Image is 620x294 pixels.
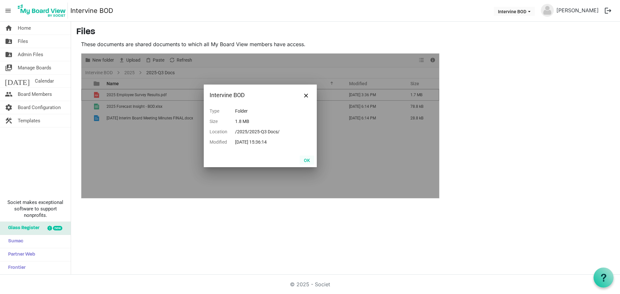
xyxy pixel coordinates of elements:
[18,22,31,35] span: Home
[210,106,235,116] td: Type
[18,114,40,127] span: Templates
[16,3,70,19] a: My Board View Logo
[210,127,235,137] td: Location
[5,88,13,101] span: people
[5,35,13,48] span: folder_shared
[541,4,554,17] img: no-profile-picture.svg
[494,7,535,16] button: Intervine BOD dropdownbutton
[554,4,601,17] a: [PERSON_NAME]
[235,137,287,147] td: [DATE] 15:36:14
[235,119,249,124] span: 1.8 MB
[235,106,287,116] td: Folder
[18,88,52,101] span: Board Members
[5,222,39,235] span: Glass Register
[5,61,13,74] span: switch_account
[601,4,615,17] button: logout
[2,5,14,17] span: menu
[18,101,61,114] span: Board Configuration
[70,4,113,17] a: Intervine BOD
[210,116,235,127] td: Size
[16,3,68,19] img: My Board View Logo
[301,90,311,100] button: Close
[53,226,62,230] div: new
[5,75,30,87] span: [DATE]
[35,75,54,87] span: Calendar
[18,48,43,61] span: Admin Files
[5,101,13,114] span: settings
[235,127,287,137] td: /2025/2025-Q3 Docs/
[290,281,330,288] a: © 2025 - Societ
[76,27,615,38] h3: Files
[210,90,291,100] div: Intervine BOD
[81,40,439,48] p: These documents are shared documents to which all My Board View members have access.
[5,248,35,261] span: Partner Web
[18,61,51,74] span: Manage Boards
[5,22,13,35] span: home
[3,199,68,218] span: Societ makes exceptional software to support nonprofits.
[5,235,23,248] span: Sumac
[5,261,26,274] span: Frontier
[300,156,314,165] button: OK
[5,114,13,127] span: construction
[18,35,28,48] span: Files
[210,137,235,147] td: Modified
[5,48,13,61] span: folder_shared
